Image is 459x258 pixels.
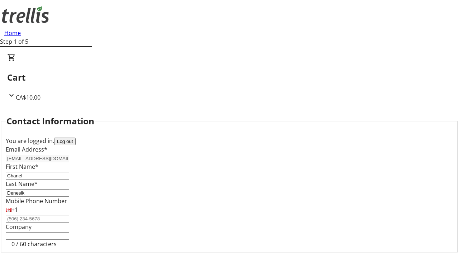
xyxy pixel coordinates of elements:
[6,180,38,188] label: Last Name*
[6,163,38,171] label: First Name*
[11,240,57,248] tr-character-limit: 0 / 60 characters
[6,197,67,205] label: Mobile Phone Number
[7,71,452,84] h2: Cart
[6,137,453,145] div: You are logged in.
[6,145,47,153] label: Email Address*
[6,215,69,223] input: (506) 234-5678
[7,53,452,102] div: CartCA$10.00
[6,223,32,231] label: Company
[16,94,41,101] span: CA$10.00
[6,115,94,128] h2: Contact Information
[54,138,76,145] button: Log out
